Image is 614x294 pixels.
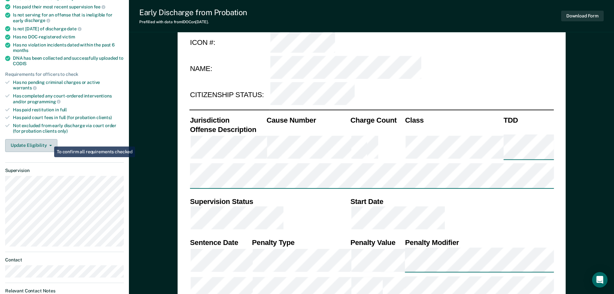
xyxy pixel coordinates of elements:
div: Open Intercom Messenger [592,272,608,288]
div: Has no DOC-registered [13,34,124,40]
div: Is not serving for an offense that is ineligible for early [13,12,124,23]
div: Is not [DATE] of discharge [13,26,124,32]
dt: Contact [5,257,124,263]
span: CODIS [13,61,26,66]
th: Jurisdiction [189,115,266,125]
span: clients) [96,115,112,120]
span: discharge [24,18,50,23]
div: Not excluded from early discharge via court order (for probation clients [13,123,124,134]
div: Prefilled with data from IDOC on [DATE] . [139,20,247,24]
th: Offense Description [189,125,266,134]
th: TDD [503,115,554,125]
th: Charge Count [350,115,404,125]
th: Cause Number [266,115,349,125]
th: Penalty Type [251,238,349,247]
dt: Relevant Contact Notes [5,288,124,294]
td: NAME: [189,56,269,82]
span: date [67,26,81,31]
span: only) [58,128,68,134]
div: Early Discharge from Probation [139,8,247,17]
div: Has paid restitution in [13,107,124,113]
th: Sentence Date [189,238,251,247]
th: Supervision Status [189,197,350,206]
button: Update Eligibility [5,139,57,152]
button: Download Form [561,11,604,21]
div: DNA has been collected and successfully uploaded to [13,56,124,66]
div: Has paid court fees in full (for probation [13,115,124,120]
div: Has no violation incidents dated within the past 6 [13,42,124,53]
span: full [60,107,67,112]
span: programming [27,99,61,104]
span: months [13,48,28,53]
div: Has no pending criminal charges or active [13,80,124,91]
td: ICON #: [189,29,269,56]
dt: Supervision [5,168,124,173]
th: Penalty Modifier [404,238,554,247]
th: Class [404,115,502,125]
div: Has completed any court-ordered interventions and/or [13,93,124,104]
div: Requirements for officers to check [5,72,124,77]
span: fee [94,4,105,9]
td: CITIZENSHIP STATUS: [189,82,269,108]
div: Has paid their most recent supervision [13,4,124,10]
th: Start Date [350,197,554,206]
th: Penalty Value [350,238,404,247]
span: victim [62,34,75,39]
span: warrants [13,85,37,90]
